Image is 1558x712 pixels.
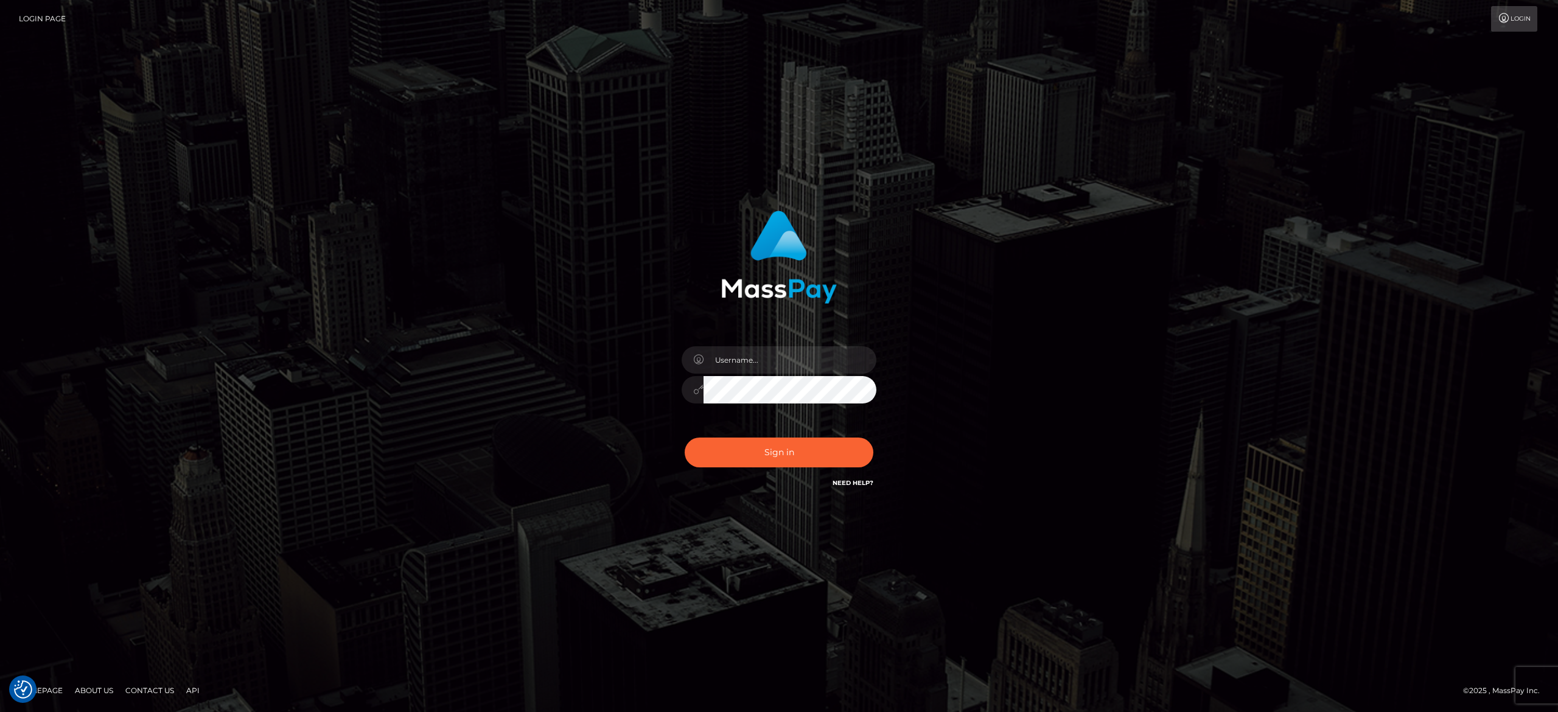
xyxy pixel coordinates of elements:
a: API [181,681,204,700]
a: Need Help? [833,479,873,487]
a: Contact Us [121,681,179,700]
a: About Us [70,681,118,700]
img: Revisit consent button [14,680,32,699]
a: Login Page [19,6,66,32]
a: Login [1491,6,1537,32]
button: Sign in [685,438,873,467]
img: MassPay Login [721,211,837,304]
a: Homepage [13,681,68,700]
button: Consent Preferences [14,680,32,699]
input: Username... [704,346,876,374]
div: © 2025 , MassPay Inc. [1463,684,1549,697]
